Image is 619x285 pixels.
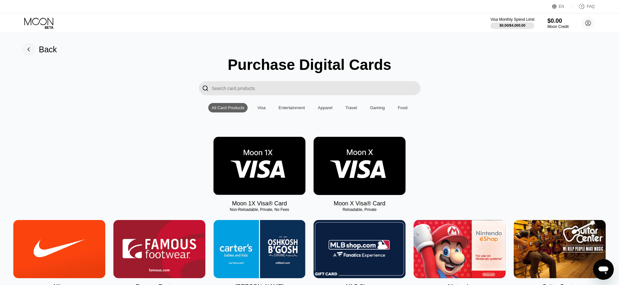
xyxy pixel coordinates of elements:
div:  [199,81,212,95]
div: Gaming [370,105,385,110]
div: FAQ [587,4,595,9]
div: All Card Products [208,103,248,112]
div: Non-Reloadable, Private, No Fees [213,207,305,212]
div: Back [22,43,57,56]
div: Visa [254,103,269,112]
div: Travel [345,105,357,110]
div: $0.00 [548,18,569,24]
div: Reloadable, Private [314,207,406,212]
iframe: Кнопка запуска окна обмена сообщениями [593,259,614,280]
div: Gaming [367,103,388,112]
div: Visa Monthly Spend Limit [490,17,534,22]
div: $0.00 / $4,000.00 [499,23,525,27]
div: EN [552,3,572,10]
div: Visa Monthly Spend Limit$0.00/$4,000.00 [490,17,534,29]
div: Apparel [318,105,332,110]
div: Purchase Digital Cards [228,56,392,73]
div: $0.00Moon Credit [548,18,569,29]
div: Moon 1X Visa® Card [232,200,287,207]
div: All Card Products [212,105,244,110]
div: Back [39,45,57,54]
div: Travel [342,103,360,112]
div: Entertainment [278,105,305,110]
div: Apparel [315,103,336,112]
div: Entertainment [275,103,308,112]
div: Moon X Visa® Card [334,200,385,207]
div: EN [559,4,564,9]
div:  [202,84,209,92]
div: Visa [257,105,265,110]
div: Moon Credit [548,24,569,29]
div: Food [394,103,411,112]
input: Search card products [212,81,420,95]
div: FAQ [572,3,595,10]
div: Food [398,105,407,110]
